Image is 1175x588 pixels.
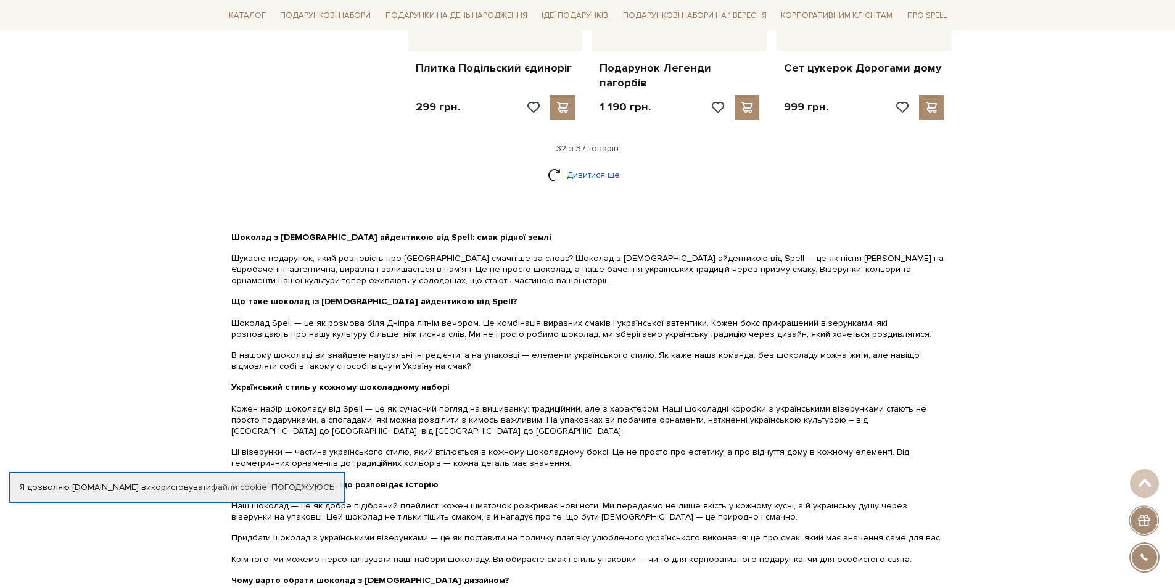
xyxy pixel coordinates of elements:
p: Шукаєте подарунок, який розповість про [GEOGRAPHIC_DATA] смачніше за слова? Шоколад з [DEMOGRAPHI... [231,253,944,287]
p: Наш шоколад — це як добре підібраний плейлист: кожен шматочок розкриває нові ноти. Ми передаємо н... [231,500,944,523]
p: 299 грн. [416,100,460,114]
p: Кожен набір шоколаду від Spell — це як сучасний погляд на вишиванку: традиційний, але з характеро... [231,404,944,437]
p: 1 190 грн. [600,100,651,114]
a: Подарунок Легенди пагорбів [600,61,759,90]
b: Чому варто обрати шоколад з [DEMOGRAPHIC_DATA] дизайном? [231,575,509,586]
a: Дивитися ще [548,164,628,186]
b: Шоколад з [DEMOGRAPHIC_DATA] айдентикою від Spell: смак рідної землі [231,232,551,242]
p: В нашому шоколаді ви знайдете натуральні інгредієнти, а на упаковці — елементи українського стилю... [231,350,944,372]
a: Плитка Подільский єдиноріг [416,61,575,75]
div: Я дозволяю [DOMAIN_NAME] використовувати [10,482,344,493]
a: Подарункові набори на 1 Вересня [618,5,772,26]
a: Корпоративним клієнтам [776,5,897,26]
a: Погоджуюсь [271,482,334,493]
a: Подарунки на День народження [381,6,532,25]
b: Що таке шоколад із [DEMOGRAPHIC_DATA] айдентикою від Spell? [231,296,517,307]
a: Подарункові набори [275,6,376,25]
p: Шоколад Spell — це як розмова біля Дніпра літнім вечором. Це комбінація виразних смаків і українс... [231,318,944,340]
b: Український стиль у кожному шоколадному наборі [231,382,450,392]
a: Про Spell [902,6,952,25]
p: 999 грн. [784,100,828,114]
a: Сет цукерок Дорогами дому [784,61,944,75]
a: Каталог [224,6,271,25]
a: файли cookie [211,482,267,492]
p: Ці візерунки — частина українського стилю, який втілюється в кожному шоколадному боксі. Це не про... [231,447,944,469]
p: Крім того, ми можемо персоналізувати наші набори шоколаду. Ви обираєте смак і стиль упаковки — чи... [231,554,944,565]
p: Придбати шоколад з українськими візерунками — це як поставити на поличку платівку улюбленого укра... [231,532,944,544]
a: Ідеї подарунків [537,6,613,25]
div: 32 з 37 товарів [219,143,957,154]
